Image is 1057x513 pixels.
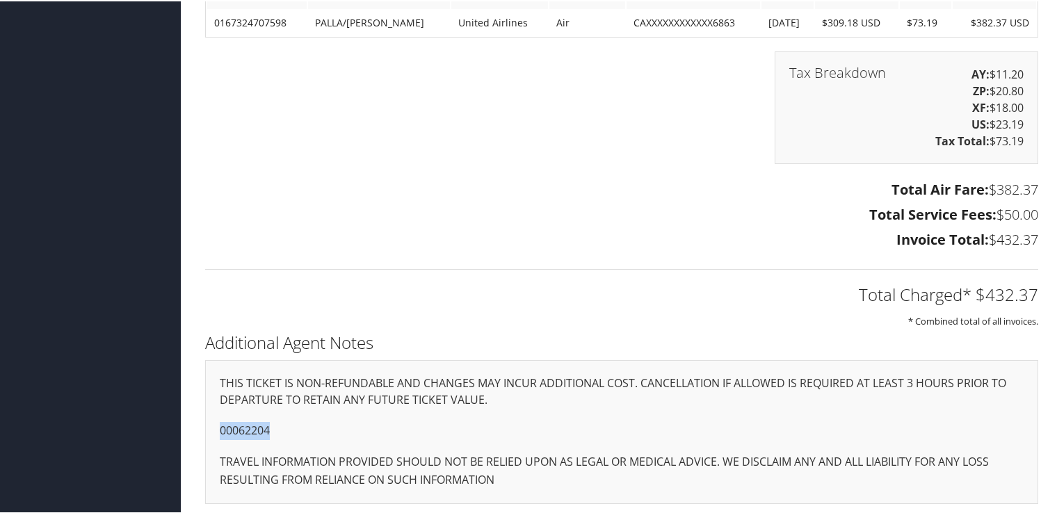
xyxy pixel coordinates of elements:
[973,82,990,97] strong: ZP:
[935,132,990,147] strong: Tax Total:
[205,179,1038,198] h3: $382.37
[761,9,814,34] td: [DATE]
[205,329,1038,353] h2: Additional Agent Notes
[971,65,990,81] strong: AY:
[220,452,1024,487] p: TRAVEL INFORMATION PROVIDED SHOULD NOT BE RELIED UPON AS LEGAL OR MEDICAL ADVICE. WE DISCLAIM ANY...
[451,9,547,34] td: United Airlines
[205,359,1038,503] div: THIS TICKET IS NON-REFUNDABLE AND CHANGES MAY INCUR ADDITIONAL COST. CANCELLATION IF ALLOWED IS R...
[971,115,990,131] strong: US:
[908,313,1038,326] small: * Combined total of all invoices.
[896,229,989,247] strong: Invoice Total:
[205,229,1038,248] h3: $432.37
[900,9,951,34] td: $73.19
[549,9,626,34] td: Air
[953,9,1036,34] td: $382.37 USD
[207,9,307,34] td: 0167324707598
[775,50,1038,163] div: $11.20 $20.80 $18.00 $23.19 $73.19
[972,99,990,114] strong: XF:
[205,282,1038,305] h2: Total Charged* $432.37
[815,9,898,34] td: $309.18 USD
[220,421,1024,439] p: 00062204
[789,65,886,79] h3: Tax Breakdown
[308,9,450,34] td: PALLA/[PERSON_NAME]
[205,204,1038,223] h3: $50.00
[627,9,760,34] td: CAXXXXXXXXXXXX6863
[869,204,997,222] strong: Total Service Fees:
[891,179,989,197] strong: Total Air Fare:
